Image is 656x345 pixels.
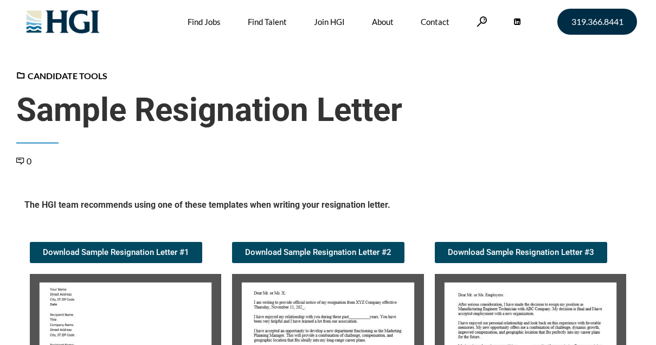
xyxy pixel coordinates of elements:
span: Download Sample Resignation Letter #2 [245,248,391,257]
a: 0 [16,156,31,166]
a: Download Sample Resignation Letter #2 [232,242,404,263]
span: Sample Resignation Letter [16,91,640,130]
a: 319.366.8441 [557,9,637,35]
a: Download Sample Resignation Letter #3 [435,242,607,263]
a: Download Sample Resignation Letter #1 [30,242,202,263]
h5: The HGI team recommends using one of these templates when writing your resignation letter. [24,199,632,215]
span: Download Sample Resignation Letter #3 [448,248,594,257]
span: 319.366.8441 [571,17,623,26]
a: Search [477,16,487,27]
a: Candidate Tools [16,71,107,81]
span: Download Sample Resignation Letter #1 [43,248,189,257]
